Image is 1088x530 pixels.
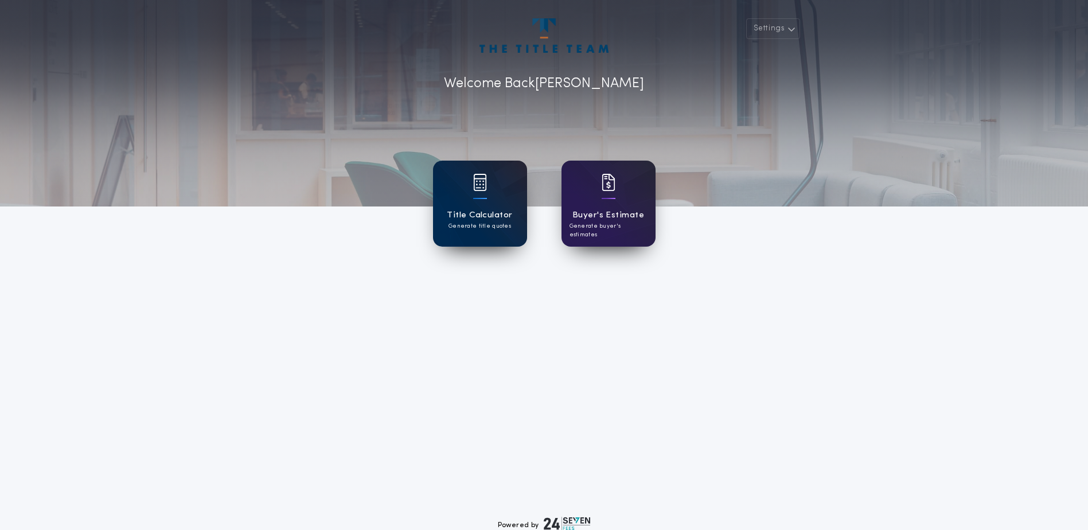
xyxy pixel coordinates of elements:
[444,73,644,94] p: Welcome Back [PERSON_NAME]
[602,174,615,191] img: card icon
[479,18,608,53] img: account-logo
[449,222,511,231] p: Generate title quotes
[433,161,527,247] a: card iconTitle CalculatorGenerate title quotes
[561,161,656,247] a: card iconBuyer's EstimateGenerate buyer's estimates
[572,209,644,222] h1: Buyer's Estimate
[473,174,487,191] img: card icon
[447,209,512,222] h1: Title Calculator
[746,18,800,39] button: Settings
[570,222,648,239] p: Generate buyer's estimates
